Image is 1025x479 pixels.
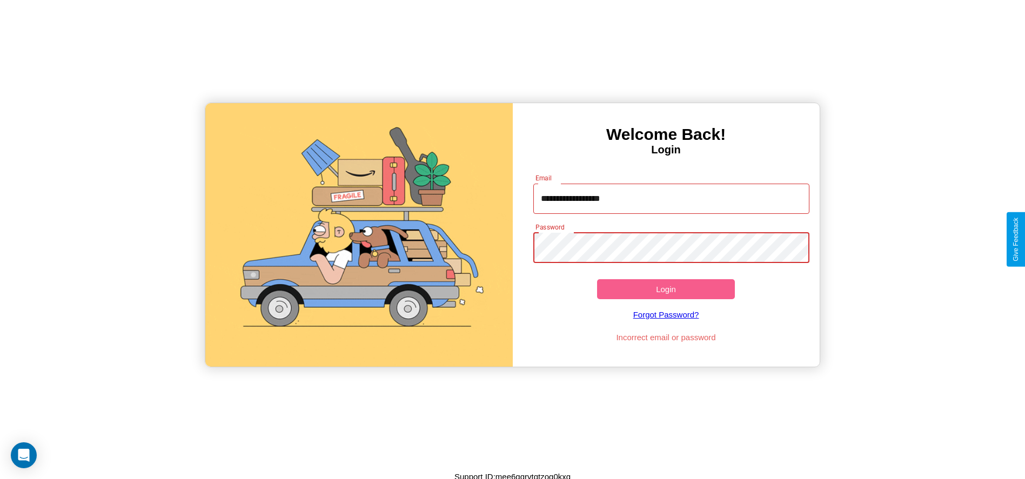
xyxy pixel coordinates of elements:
[1012,218,1020,261] div: Give Feedback
[513,125,820,144] h3: Welcome Back!
[528,299,804,330] a: Forgot Password?
[11,442,37,468] div: Open Intercom Messenger
[535,222,564,232] label: Password
[528,330,804,345] p: Incorrect email or password
[205,103,512,367] img: gif
[597,279,735,299] button: Login
[535,173,552,183] label: Email
[513,144,820,156] h4: Login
